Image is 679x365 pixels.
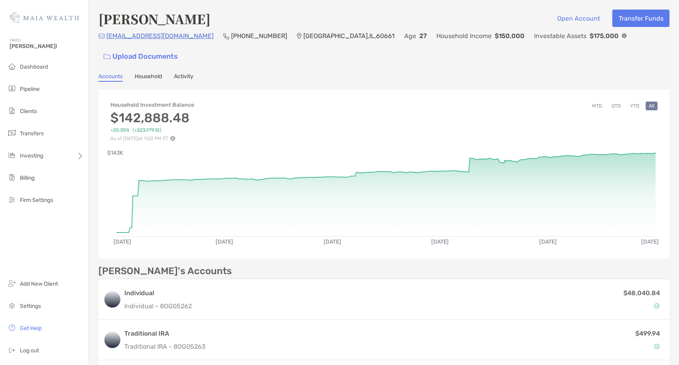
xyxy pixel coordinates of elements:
[98,48,183,65] a: Upload Documents
[174,73,193,82] a: Activity
[641,238,659,245] text: [DATE]
[170,136,176,141] img: Performance Info
[622,33,627,38] img: Info Icon
[495,31,525,41] p: $150,000
[98,73,123,82] a: Accounts
[20,63,48,70] span: Dashboard
[20,130,44,137] span: Transfers
[106,31,214,41] p: [EMAIL_ADDRESS][DOMAIN_NAME]
[431,238,449,245] text: [DATE]
[589,102,605,110] button: MTD
[297,33,302,39] img: Location Icon
[98,266,232,276] p: [PERSON_NAME]'s Accounts
[534,31,586,41] p: Investable Assets
[231,31,287,41] p: [PHONE_NUMBER]
[7,84,17,93] img: pipeline icon
[20,347,39,354] span: Log out
[20,86,40,92] span: Pipeline
[216,238,233,245] text: [DATE]
[104,332,120,348] img: logo account
[7,279,17,288] img: add_new_client icon
[635,328,660,338] p: $499.94
[7,106,17,115] img: clients icon
[608,102,624,110] button: QTD
[627,102,642,110] button: YTD
[114,238,131,245] text: [DATE]
[20,175,35,181] span: Billing
[654,303,660,309] img: Account Status icon
[110,102,194,108] h4: Household Investment Balance
[7,61,17,71] img: dashboard icon
[654,344,660,349] img: Account Status icon
[7,173,17,182] img: billing icon
[104,292,120,307] img: logo account
[7,128,17,138] img: transfers icon
[623,288,660,298] p: $48,040.84
[303,31,395,41] p: [GEOGRAPHIC_DATA] , IL , 60661
[551,10,606,27] button: Open Account
[419,31,427,41] p: 27
[7,345,17,355] img: logout icon
[20,303,41,309] span: Settings
[98,34,105,38] img: Email Icon
[110,110,194,125] h3: $142,888.48
[98,10,210,28] h4: [PERSON_NAME]
[135,73,162,82] a: Household
[7,195,17,204] img: firm-settings icon
[20,325,42,332] span: Get Help
[324,238,341,245] text: [DATE]
[404,31,416,41] p: Age
[124,301,192,311] p: Individual - 8OG05262
[539,238,557,245] text: [DATE]
[20,152,43,159] span: Investing
[104,54,110,60] img: button icon
[20,108,37,115] span: Clients
[223,33,230,39] img: Phone Icon
[124,288,192,298] h3: Individual
[10,43,84,50] span: [PERSON_NAME]!
[124,329,206,338] h3: Traditional IRA
[7,323,17,332] img: get-help icon
[590,31,619,41] p: $175,000
[436,31,492,41] p: Household Income
[133,127,161,133] span: ( +$23,979.10 )
[7,150,17,160] img: investing icon
[646,102,658,110] button: All
[20,280,58,287] span: Add New Client
[110,127,129,133] span: +20.55%
[20,197,53,204] span: Firm Settings
[107,150,123,156] text: $143K
[612,10,669,27] button: Transfer Funds
[10,3,79,32] img: Zoe Logo
[124,342,206,352] p: Traditional IRA - 8OG05263
[7,301,17,310] img: settings icon
[110,136,194,141] p: As of [DATE] at 1:00 PM ET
